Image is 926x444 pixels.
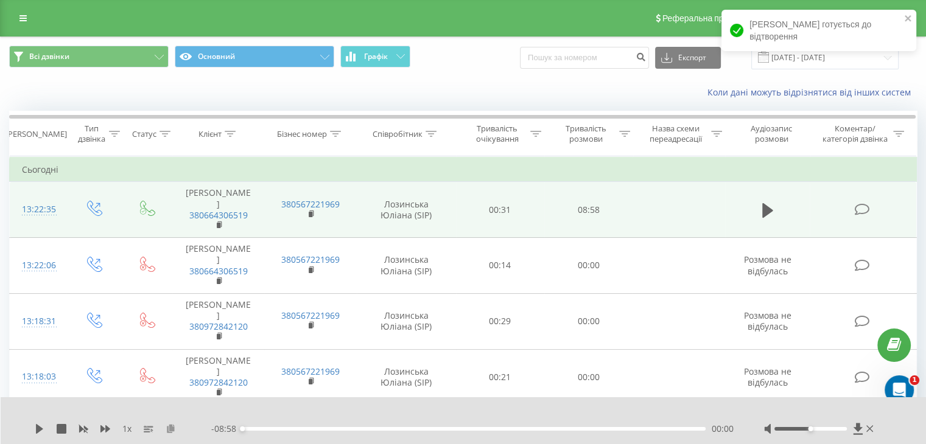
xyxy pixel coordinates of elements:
[340,46,410,68] button: Графік
[281,198,340,210] a: 380567221969
[172,349,264,405] td: [PERSON_NAME]
[22,365,54,389] div: 13:18:03
[662,13,752,23] span: Реферальна програма
[819,123,890,144] div: Коментар/категорія дзвінка
[544,293,633,349] td: 00:00
[456,349,544,405] td: 00:21
[707,86,917,98] a: Коли дані можуть відрізнятися вiд інших систем
[172,238,264,294] td: [PERSON_NAME]
[357,293,456,349] td: Лозинська Юліана (SIP)
[29,52,69,61] span: Всі дзвінки
[904,13,913,25] button: close
[736,123,807,144] div: Аудіозапис розмови
[544,349,633,405] td: 00:00
[77,123,105,144] div: Тип дзвінка
[240,426,245,431] div: Accessibility label
[744,310,791,332] span: Розмова не відбулась
[744,366,791,388] span: Розмова не відбулась
[544,238,633,294] td: 00:00
[357,349,456,405] td: Лозинська Юліана (SIP)
[281,310,340,321] a: 380567221969
[808,426,813,431] div: Accessibility label
[22,254,54,277] div: 13:22:06
[281,254,340,265] a: 380567221969
[520,47,649,69] input: Пошук за номером
[644,123,708,144] div: Назва схеми переадресації
[198,129,222,139] div: Клієнт
[456,238,544,294] td: 00:14
[172,182,264,238] td: [PERSON_NAME]
[555,123,616,144] div: Тривалість розмови
[189,209,248,221] a: 380664306519
[712,423,734,435] span: 00:00
[910,375,919,385] span: 1
[9,46,169,68] button: Всі дзвінки
[373,129,423,139] div: Співробітник
[5,129,67,139] div: [PERSON_NAME]
[364,52,388,61] span: Графік
[544,182,633,238] td: 08:58
[655,47,721,69] button: Експорт
[189,265,248,277] a: 380664306519
[189,321,248,332] a: 380972842120
[22,198,54,221] div: 13:22:35
[10,158,917,182] td: Сьогодні
[467,123,528,144] div: Тривалість очікування
[721,10,916,51] div: [PERSON_NAME] готується до відтворення
[172,293,264,349] td: [PERSON_NAME]
[175,46,334,68] button: Основний
[357,182,456,238] td: Лозинська Юліана (SIP)
[456,182,544,238] td: 00:31
[122,423,132,435] span: 1 x
[132,129,156,139] div: Статус
[744,254,791,276] span: Розмова не відбулась
[189,376,248,388] a: 380972842120
[277,129,327,139] div: Бізнес номер
[22,310,54,333] div: 13:18:31
[357,238,456,294] td: Лозинська Юліана (SIP)
[885,375,914,404] iframe: Intercom live chat
[211,423,242,435] span: - 08:58
[281,366,340,377] a: 380567221969
[456,293,544,349] td: 00:29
